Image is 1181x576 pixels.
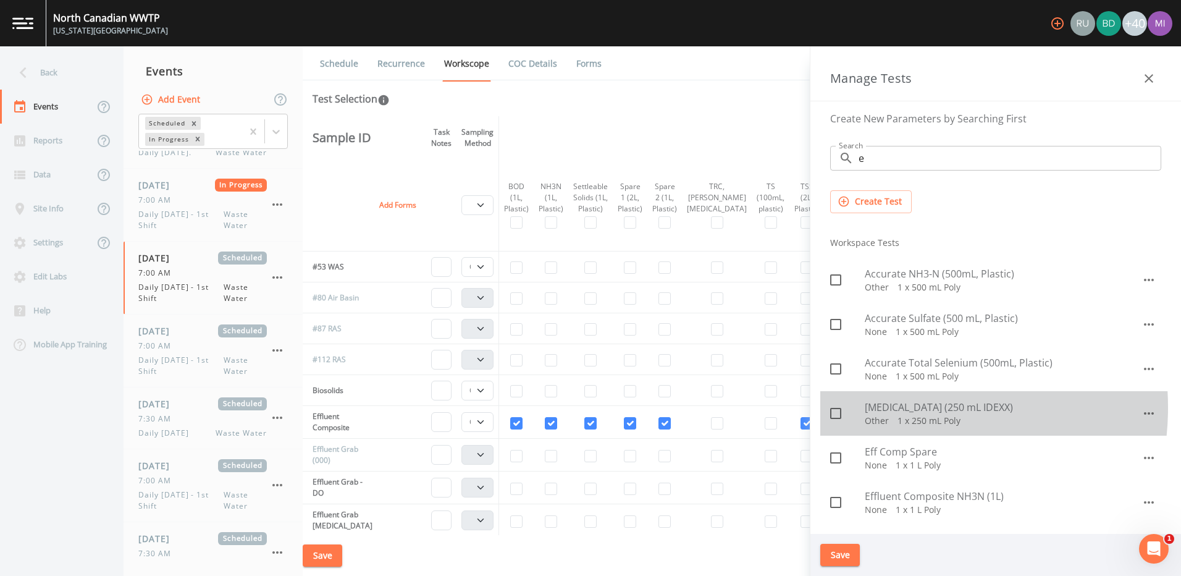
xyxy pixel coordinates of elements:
[426,116,456,159] th: Task Notes
[652,181,677,214] div: Spare 2 (1L, Plastic)
[218,397,267,410] span: Scheduled
[215,179,267,192] span: In Progress
[303,282,377,313] td: #80 Air Basin
[303,406,377,439] td: Effluent Composite
[574,46,603,81] a: Forms
[138,459,179,472] span: [DATE]
[820,228,1171,258] li: Workspace Tests
[757,181,784,214] div: TS (100mL, plastic)
[138,195,179,206] span: 7:00 AM
[218,252,267,265] span: Scheduled
[573,181,608,214] div: Settleable Solids (1L, Plastic)
[138,341,179,352] span: 7:00 AM
[303,344,377,375] td: #112 RAS
[218,459,267,472] span: Scheduled
[138,209,224,231] span: Daily [DATE] - 1st Shift
[138,147,198,158] span: Daily [DATE].
[53,11,168,25] div: North Canadian WWTP
[1070,11,1096,36] div: Russell Schindler
[377,94,390,106] svg: In this section you'll be able to select the analytical test to run, based on the media type, and...
[138,252,179,265] span: [DATE]
[303,313,377,344] td: #87 RAS
[618,181,642,214] div: Spare 1 (2L, Plastic)
[216,147,267,158] span: Waste Water
[865,459,1141,472] p: None 1 x 1 L Poly
[145,133,191,146] div: In Progress
[865,311,1141,326] span: Accurate Sulfate (500 mL, Plastic)
[218,532,267,545] span: Scheduled
[865,355,1141,370] span: Accurate Total Selenium (500mL, Plastic)
[138,413,179,425] span: 7:30 AM
[303,375,377,406] td: Biosolids
[1139,534,1169,564] iframe: Intercom live chat
[820,544,860,567] button: Save
[865,533,1141,548] span: Effluent Composite Spare 2 (2L)
[138,179,179,192] span: [DATE]
[865,281,1141,294] p: Other 1 x 500 mL Poly
[318,46,360,81] a: Schedule
[138,532,179,545] span: [DATE]
[124,56,303,87] div: Events
[504,181,529,214] div: BOD (1L, Plastic)
[303,504,377,537] td: Effluent Grab [MEDICAL_DATA]
[138,268,179,279] span: 7:00 AM
[224,489,267,512] span: Waste Water
[303,439,377,472] td: Effluent Grab (000)
[124,315,303,388] a: [DATE]Scheduled7:00 AMDaily [DATE] - 1st ShiftWaste Water
[830,69,912,88] h3: Manage Tests
[830,190,912,213] button: Create Test
[865,489,1141,504] span: Effluent Composite NH3N (1L)
[1070,11,1095,36] img: a5c06d64ce99e847b6841ccd0307af82
[216,428,267,439] span: Waste Water
[191,133,204,146] div: Remove In Progress
[865,370,1141,383] p: None 1 x 500 mL Poly
[1122,11,1147,36] div: +40
[865,326,1141,338] p: None 1 x 500 mL Poly
[1148,11,1172,36] img: 11d739c36d20347f7b23fdbf2a9dc2c5
[138,397,179,410] span: [DATE]
[820,480,1171,525] div: Effluent Composite NH3N (1L)None 1 x 1 L Poly
[12,17,33,29] img: logo
[794,181,819,214] div: TSS (2L, Plastic)
[138,475,179,486] span: 7:00 AM
[865,266,1141,281] span: Accurate NH3-N (500mL, Plastic)
[124,169,303,242] a: [DATE]In Progress7:00 AMDaily [DATE] - 1st ShiftWaste Water
[820,347,1171,391] div: Accurate Total Selenium (500mL, Plastic)None 1 x 500 mL Poly
[124,449,303,522] a: [DATE]Scheduled7:00 AMDaily [DATE] - 1st ShiftWaste Water
[138,355,224,377] span: Daily [DATE] - 1st Shift
[820,258,1171,302] div: Accurate NH3-N (500mL, Plastic)Other 1 x 500 mL Poly
[442,46,491,82] a: Workscope
[1164,534,1174,544] span: 1
[138,88,205,111] button: Add Event
[303,252,377,282] td: #53 WAS
[820,101,1171,136] div: Create New Parameters by Searching First
[456,116,499,159] th: Sampling Method
[138,548,179,559] span: 7:30 AM
[820,525,1171,569] div: Effluent Composite Spare 2 (2L)None 1 x 2 L Poly
[224,209,267,231] span: Waste Water
[124,242,303,315] a: [DATE]Scheduled7:00 AMDaily [DATE] - 1st ShiftWaste Water
[53,25,168,36] div: [US_STATE][GEOGRAPHIC_DATA]
[865,504,1141,516] p: None 1 x 1 L Poly
[303,116,377,159] th: Sample ID
[865,415,1141,427] p: Other 1 x 250 mL Poly
[820,391,1171,436] div: [MEDICAL_DATA] (250 mL IDEXX)Other 1 x 250 mL Poly
[303,544,342,567] button: Save
[303,472,377,504] td: Effluent Grab - DO
[820,302,1171,347] div: Accurate Sulfate (500 mL, Plastic)None 1 x 500 mL Poly
[687,181,747,214] div: TRC, [PERSON_NAME][MEDICAL_DATA]
[376,46,427,81] a: Recurrence
[865,444,1141,459] span: Eff Comp Spare
[313,91,390,106] div: Test Selection
[359,195,421,215] button: Add Forms
[865,400,1141,415] span: [MEDICAL_DATA] (250 mL IDEXX)
[138,428,196,439] span: Daily [DATE]
[839,140,863,151] label: Search
[539,181,563,214] div: NH3N (1L, Plastic)
[218,324,267,337] span: Scheduled
[138,282,224,304] span: Daily [DATE] - 1st Shift
[138,324,179,337] span: [DATE]
[1096,11,1121,36] img: 9f682ec1c49132a47ef547787788f57d
[187,117,201,130] div: Remove Scheduled
[820,436,1171,480] div: Eff Comp SpareNone 1 x 1 L Poly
